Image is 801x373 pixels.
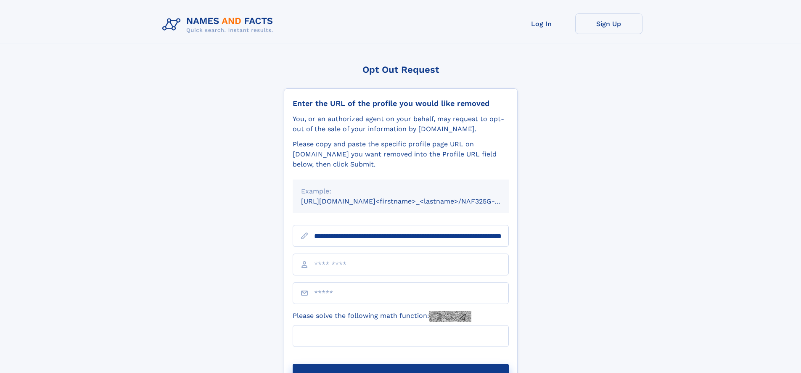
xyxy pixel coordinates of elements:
[284,64,518,75] div: Opt Out Request
[301,186,500,196] div: Example:
[301,197,525,205] small: [URL][DOMAIN_NAME]<firstname>_<lastname>/NAF325G-xxxxxxxx
[293,99,509,108] div: Enter the URL of the profile you would like removed
[293,311,471,322] label: Please solve the following math function:
[508,13,575,34] a: Log In
[159,13,280,36] img: Logo Names and Facts
[293,139,509,169] div: Please copy and paste the specific profile page URL on [DOMAIN_NAME] you want removed into the Pr...
[575,13,642,34] a: Sign Up
[293,114,509,134] div: You, or an authorized agent on your behalf, may request to opt-out of the sale of your informatio...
